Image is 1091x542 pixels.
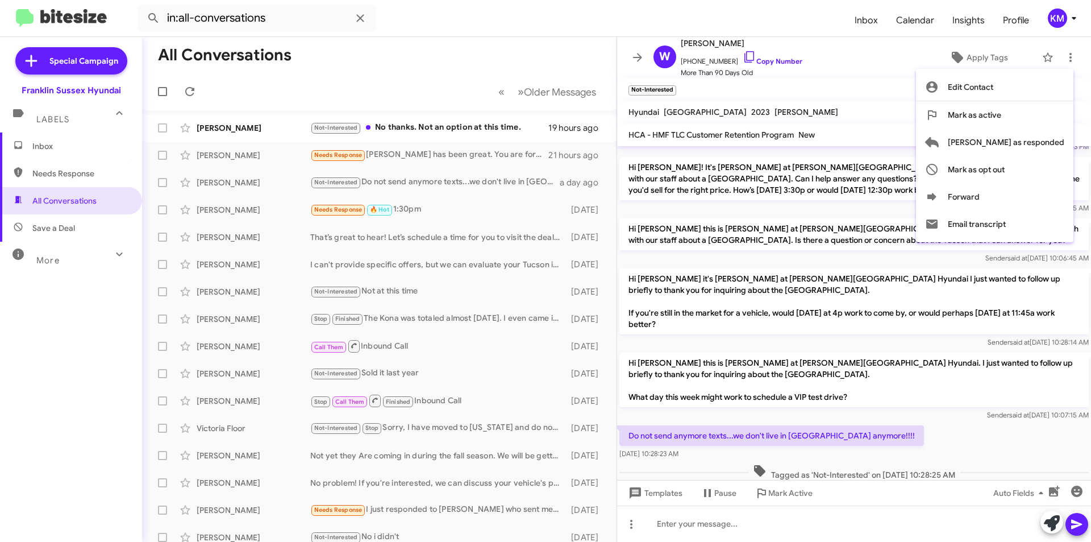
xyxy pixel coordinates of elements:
span: [PERSON_NAME] as responded [948,129,1064,156]
button: Forward [916,183,1073,210]
span: Edit Contact [948,73,993,101]
span: Mark as active [948,101,1001,129]
button: Email transcript [916,210,1073,238]
span: Mark as opt out [948,156,1005,183]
